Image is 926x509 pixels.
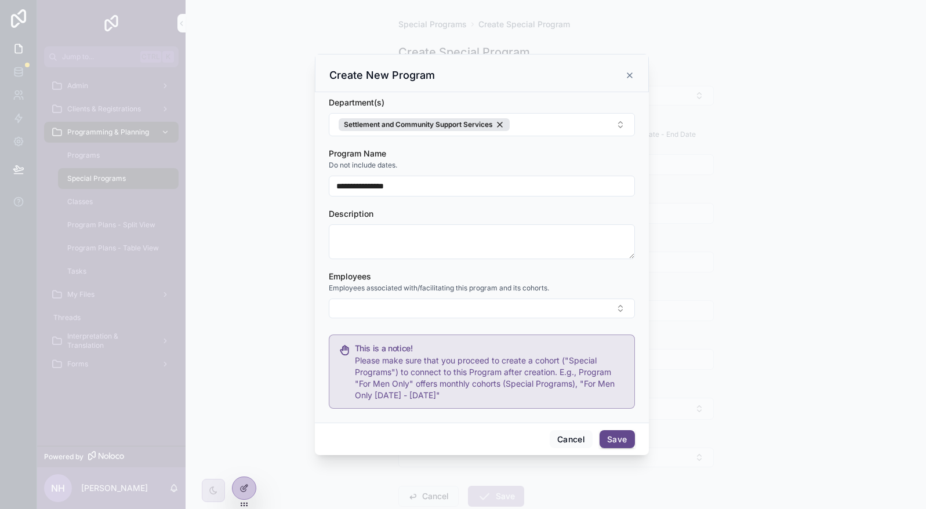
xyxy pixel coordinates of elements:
span: Employees [329,271,371,281]
h3: Create New Program [329,68,435,82]
button: Select Button [329,299,635,318]
span: Description [329,209,373,219]
button: Cancel [550,430,593,449]
button: Select Button [329,113,635,136]
span: Department(s) [329,97,384,107]
button: Save [600,430,634,449]
span: Please make sure that you proceed to create a cohort ("Special Programs") to connect to this Prog... [355,355,615,400]
span: Employees associated with/facilitating this program and its cohorts. [329,283,549,293]
button: Unselect 6 [339,118,510,131]
div: Please make sure that you proceed to create a cohort ("Special Programs") to connect to this Prog... [355,355,625,401]
span: Settlement and Community Support Services [344,120,493,129]
h5: This is a notice! [355,344,625,352]
span: Program Name [329,148,386,158]
span: Do not include dates. [329,161,397,170]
